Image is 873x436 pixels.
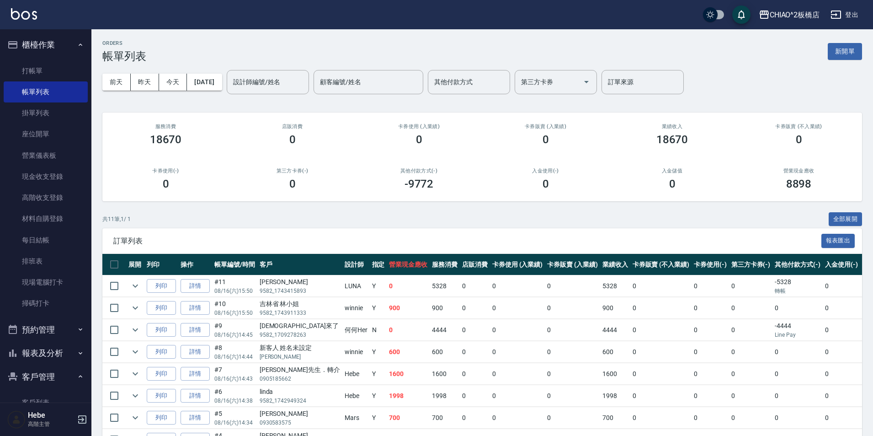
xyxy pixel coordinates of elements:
a: 詳情 [181,345,210,359]
div: linda [260,387,340,397]
td: 0 [630,297,692,319]
td: #9 [212,319,257,341]
h3: 18670 [656,133,688,146]
td: 1600 [430,363,460,385]
h3: 0 [289,133,296,146]
button: 客戶管理 [4,365,88,389]
td: 0 [460,407,490,429]
div: [PERSON_NAME]先生．轉介 [260,365,340,375]
button: 列印 [147,279,176,293]
td: 0 [460,275,490,297]
td: #5 [212,407,257,429]
td: 0 [490,275,545,297]
th: 卡券販賣 (不入業績) [630,254,692,275]
p: 9582_1743415893 [260,287,340,295]
h3: 18670 [150,133,182,146]
p: 08/16 (六) 14:44 [214,353,255,361]
h3: 0 [416,133,422,146]
td: 0 [630,341,692,363]
a: 排班表 [4,251,88,272]
td: 0 [460,297,490,319]
td: 0 [772,363,823,385]
td: 0 [692,319,729,341]
td: Y [370,297,387,319]
a: 詳情 [181,411,210,425]
h5: Hebe [28,411,75,420]
p: 9582_1743911333 [260,309,340,317]
a: 客戶列表 [4,392,88,413]
h3: 服務消費 [113,124,218,129]
button: 櫃檯作業 [4,33,88,57]
h3: 0 [669,178,676,190]
td: 0 [729,341,773,363]
td: 0 [823,385,860,407]
a: 座位開單 [4,124,88,145]
td: 600 [387,341,430,363]
td: 0 [823,363,860,385]
td: Y [370,363,387,385]
button: 全部展開 [829,212,862,226]
p: 08/16 (六) 14:34 [214,419,255,427]
div: 吉林省 林小姐 [260,299,340,309]
th: 卡券販賣 (入業績) [545,254,600,275]
button: save [732,5,751,24]
h2: 營業現金應收 [746,168,851,174]
td: Y [370,341,387,363]
td: 0 [545,319,600,341]
td: 1998 [600,385,630,407]
td: #7 [212,363,257,385]
td: 0 [692,385,729,407]
button: expand row [128,411,142,425]
p: [PERSON_NAME] [260,353,340,361]
a: 詳情 [181,279,210,293]
td: 0 [460,385,490,407]
button: 列印 [147,389,176,403]
a: 現場電腦打卡 [4,272,88,293]
td: 5328 [600,275,630,297]
button: 列印 [147,345,176,359]
td: #10 [212,297,257,319]
h2: 卡券販賣 (入業績) [493,124,598,129]
td: Y [370,407,387,429]
td: 0 [490,407,545,429]
div: CHIAO^2板橋店 [770,9,820,21]
th: 列印 [144,254,178,275]
p: 共 11 筆, 1 / 1 [102,215,131,223]
td: 0 [729,319,773,341]
th: 營業現金應收 [387,254,430,275]
p: 0905185662 [260,375,340,383]
button: 列印 [147,301,176,315]
th: 業績收入 [600,254,630,275]
td: 600 [600,341,630,363]
button: expand row [128,279,142,293]
h2: 入金儲值 [620,168,724,174]
td: 4444 [600,319,630,341]
h2: 卡券販賣 (不入業績) [746,124,851,129]
img: Person [7,410,26,429]
th: 帳單編號/時間 [212,254,257,275]
h3: -9772 [405,178,434,190]
td: 0 [545,275,600,297]
a: 掛單列表 [4,102,88,124]
button: 報表匯出 [821,234,855,248]
td: 0 [729,275,773,297]
td: 900 [430,297,460,319]
button: expand row [128,301,142,315]
td: 0 [490,341,545,363]
th: 店販消費 [460,254,490,275]
td: 0 [545,341,600,363]
td: 0 [772,341,823,363]
a: 詳情 [181,301,210,315]
td: 0 [545,407,600,429]
td: Hebe [342,385,370,407]
p: 轉帳 [775,287,820,295]
p: 9582_1742949324 [260,397,340,405]
button: 報表及分析 [4,341,88,365]
td: 0 [490,319,545,341]
div: [PERSON_NAME] [260,277,340,287]
td: 0 [490,297,545,319]
td: 0 [692,297,729,319]
td: 0 [545,363,600,385]
h2: 第三方卡券(-) [240,168,345,174]
span: 訂單列表 [113,237,821,246]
